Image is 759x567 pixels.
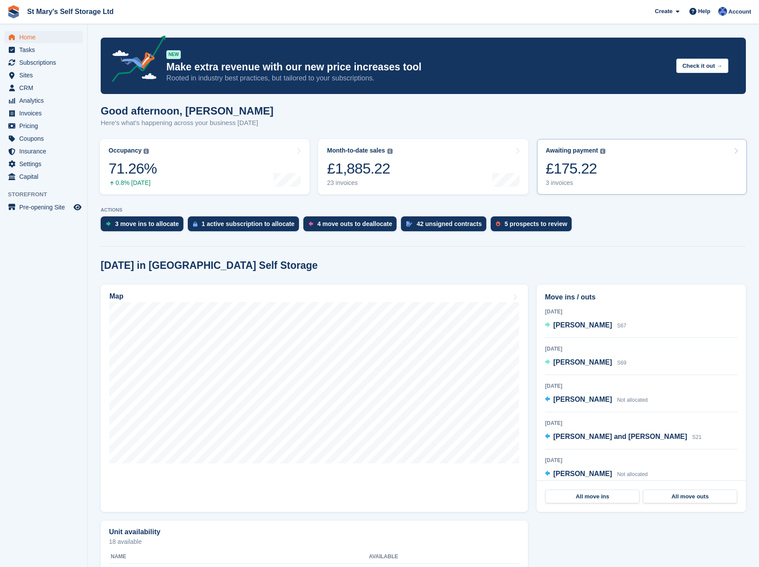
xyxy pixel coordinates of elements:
a: menu [4,107,83,119]
div: 3 invoices [546,179,606,187]
a: Occupancy 71.26% 0.8% [DATE] [100,139,309,195]
span: Settings [19,158,72,170]
div: NEW [166,50,181,59]
a: 4 move outs to deallocate [303,216,401,236]
a: menu [4,145,83,157]
div: [DATE] [545,382,738,390]
div: 42 unsigned contracts [417,220,482,227]
span: Tasks [19,44,72,56]
span: Sites [19,69,72,81]
h1: Good afternoon, [PERSON_NAME] [101,105,274,117]
a: 3 move ins to allocate [101,216,188,236]
span: Invoices [19,107,72,119]
th: Available [369,550,462,564]
span: Analytics [19,94,72,107]
th: Name [109,550,369,564]
a: All move outs [643,490,737,504]
span: Help [698,7,710,16]
span: [PERSON_NAME] [553,396,612,403]
a: Map [101,285,528,512]
img: stora-icon-8386f47178a22dfd0bd8f6a31ec36ba5ce8667c1dd55bd0f319d3a0aa187defe.svg [7,5,20,18]
span: S21 [692,434,701,440]
p: ACTIONS [101,207,746,213]
a: menu [4,56,83,69]
img: move_ins_to_allocate_icon-fdf77a2bb77ea45bf5b3d319d69a93e2d87916cf1d5bf7949dd705db3b84f3ca.svg [106,221,111,226]
div: 3 move ins to allocate [115,220,179,227]
img: Matthew Keenan [718,7,727,16]
a: Month-to-date sales £1,885.22 23 invoices [318,139,528,195]
span: Pre-opening Site [19,201,72,213]
div: [DATE] [545,308,738,316]
p: 18 available [109,539,520,545]
a: All move ins [545,490,640,504]
span: Coupons [19,132,72,145]
a: [PERSON_NAME] S67 [545,320,626,331]
img: icon-info-grey-7440780725fd019a000dd9b08b2336e03edf1995a4989e88bcd33f0948082b44.svg [387,149,393,154]
span: [PERSON_NAME] [553,358,612,366]
div: [DATE] [545,345,738,353]
div: £1,885.22 [327,160,392,177]
h2: Map [109,292,123,300]
img: icon-info-grey-7440780725fd019a000dd9b08b2336e03edf1995a4989e88bcd33f0948082b44.svg [144,149,149,154]
a: Preview store [72,202,83,212]
a: St Mary's Self Storage Ltd [24,4,117,19]
a: menu [4,82,83,94]
div: 23 invoices [327,179,392,187]
span: Not allocated [617,471,648,477]
a: Awaiting payment £175.22 3 invoices [537,139,747,195]
img: prospect-51fa495bee0391a8d652442698ab0144808aea92771e9ea1ae160a38d050c398.svg [496,221,500,226]
span: Account [728,7,751,16]
span: [PERSON_NAME] [553,321,612,329]
img: icon-info-grey-7440780725fd019a000dd9b08b2336e03edf1995a4989e88bcd33f0948082b44.svg [600,149,605,154]
span: S69 [617,360,626,366]
div: Month-to-date sales [327,147,385,154]
a: menu [4,158,83,170]
span: Storefront [8,190,87,199]
a: menu [4,69,83,81]
a: 42 unsigned contracts [401,216,491,236]
a: menu [4,120,83,132]
button: Check it out → [676,59,728,73]
div: [DATE] [545,456,738,464]
span: Pricing [19,120,72,132]
div: 5 prospects to review [505,220,567,227]
img: move_outs_to_deallocate_icon-f764333ba52eb49d3ac5e1228854f67142a1ed5810a6f6cc68b1a99e826820c5.svg [309,221,313,226]
div: 1 active subscription to allocate [202,220,295,227]
p: Here's what's happening across your business [DATE] [101,118,274,128]
span: Capital [19,170,72,183]
span: [PERSON_NAME] [553,470,612,477]
h2: Unit availability [109,528,160,536]
a: menu [4,132,83,145]
span: Create [655,7,672,16]
div: Occupancy [109,147,141,154]
span: CRM [19,82,72,94]
a: menu [4,201,83,213]
a: 1 active subscription to allocate [188,216,303,236]
span: Home [19,31,72,43]
a: menu [4,170,83,183]
p: Rooted in industry best practices, but tailored to your subscriptions. [166,73,669,83]
span: Insurance [19,145,72,157]
a: [PERSON_NAME] Not allocated [545,469,648,480]
p: Make extra revenue with our new price increases tool [166,61,669,73]
span: Not allocated [617,397,648,403]
h2: [DATE] in [GEOGRAPHIC_DATA] Self Storage [101,260,318,271]
a: menu [4,44,83,56]
img: price-adjustments-announcement-icon-8257ccfd72463d97f412b2fc003d46551f7dbcb40ab6d574587a9cd5c0d94... [105,35,166,85]
a: menu [4,94,83,107]
img: active_subscription_to_allocate_icon-d502201f5373d7db506a760aba3b589e785aa758c864c3986d89f69b8ff3... [193,221,197,227]
div: 0.8% [DATE] [109,179,157,187]
a: [PERSON_NAME] Not allocated [545,394,648,406]
h2: Move ins / outs [545,292,738,303]
span: [PERSON_NAME] and [PERSON_NAME] [553,433,687,440]
img: contract_signature_icon-13c848040528278c33f63329250d36e43548de30e8caae1d1a13099fd9432cc5.svg [406,221,412,226]
div: £175.22 [546,160,606,177]
div: 4 move outs to deallocate [317,220,392,227]
div: [DATE] [545,419,738,427]
a: [PERSON_NAME] and [PERSON_NAME] S21 [545,431,702,443]
span: S67 [617,323,626,329]
a: 5 prospects to review [491,216,576,236]
div: Awaiting payment [546,147,598,154]
a: [PERSON_NAME] S69 [545,357,626,369]
a: menu [4,31,83,43]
